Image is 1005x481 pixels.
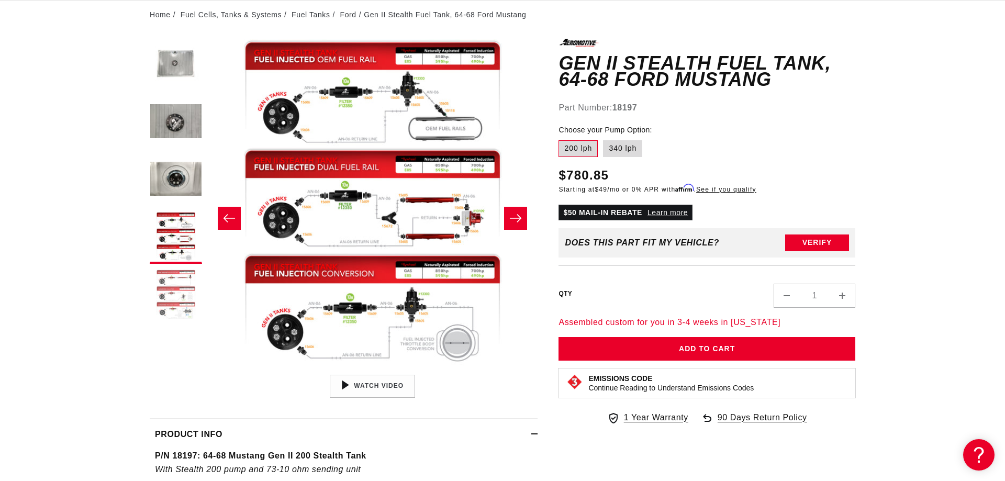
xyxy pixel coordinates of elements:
p: $50 MAIL-IN REBATE [559,205,693,220]
img: Emissions code [566,374,583,390]
summary: Product Info [150,419,538,450]
button: Slide right [504,207,527,230]
media-gallery: Gallery Viewer [150,39,538,397]
button: Load image 5 in gallery view [150,269,202,321]
strong: 18197 [612,103,638,112]
button: Verify [785,234,849,251]
div: Does This part fit My vehicle? [565,238,719,248]
a: See if you qualify - Learn more about Affirm Financing (opens in modal) [696,186,756,193]
button: Add to Cart [559,337,855,361]
button: Emissions CodeContinue Reading to Understand Emissions Codes [588,374,754,393]
li: Gen II Stealth Fuel Tank, 64-68 Ford Mustang [364,9,526,20]
p: Assembled custom for you in 3-4 weeks in [US_STATE] [559,316,855,329]
h2: Product Info [155,428,222,441]
li: Fuel Cells, Tanks & Systems [181,9,289,20]
strong: P/N 18197: 64-68 Mustang Gen II 200 Stealth Tank [155,451,366,460]
button: Load image 3 in gallery view [150,154,202,206]
span: 1 Year Warranty [624,411,688,424]
a: Ford [340,9,356,20]
a: 1 Year Warranty [607,411,688,424]
p: Starting at /mo or 0% APR with . [559,185,756,194]
span: 90 Days Return Policy [718,411,807,435]
button: Load image 2 in gallery view [150,96,202,149]
a: Home [150,9,171,20]
label: QTY [559,289,572,298]
em: With Stealth 200 pump and 73-10 ohm sending unit [155,465,361,474]
h1: Gen II Stealth Fuel Tank, 64-68 Ford Mustang [559,55,855,88]
button: Slide left [218,207,241,230]
p: Continue Reading to Understand Emissions Codes [588,383,754,393]
nav: breadcrumbs [150,9,855,20]
a: Learn more [647,208,688,217]
span: $49 [595,186,607,193]
label: 340 lph [603,140,642,157]
a: Fuel Tanks [292,9,330,20]
strong: Emissions Code [588,374,652,383]
span: $780.85 [559,166,609,185]
span: Affirm [675,184,694,192]
div: Part Number: [559,101,855,115]
a: 90 Days Return Policy [701,411,807,435]
button: Load image 4 in gallery view [150,211,202,264]
legend: Choose your Pump Option: [559,125,653,136]
label: 200 lph [559,140,598,157]
button: Load image 1 in gallery view [150,39,202,91]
